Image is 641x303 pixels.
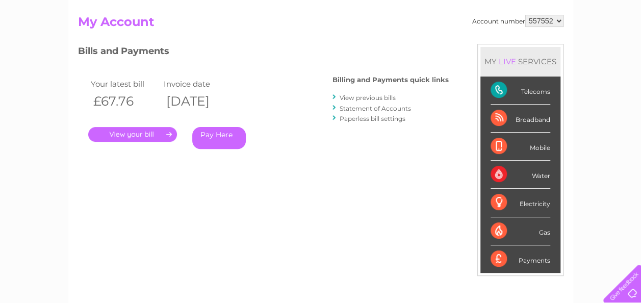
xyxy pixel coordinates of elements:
[332,76,449,84] h4: Billing and Payments quick links
[340,94,396,102] a: View previous bills
[88,127,177,142] a: .
[552,43,567,51] a: Blog
[88,77,162,91] td: Your latest bill
[487,43,509,51] a: Energy
[491,133,550,161] div: Mobile
[22,27,74,58] img: logo.png
[80,6,562,49] div: Clear Business is a trading name of Verastar Limited (registered in [GEOGRAPHIC_DATA] No. 3667643...
[497,57,518,66] div: LIVE
[472,15,563,27] div: Account number
[491,245,550,273] div: Payments
[607,43,631,51] a: Log out
[78,44,449,62] h3: Bills and Payments
[491,105,550,133] div: Broadband
[480,47,560,76] div: MY SERVICES
[88,91,162,112] th: £67.76
[78,15,563,34] h2: My Account
[340,105,411,112] a: Statement of Accounts
[573,43,598,51] a: Contact
[516,43,546,51] a: Telecoms
[449,5,519,18] a: 0333 014 3131
[461,43,481,51] a: Water
[192,127,246,149] a: Pay Here
[161,91,235,112] th: [DATE]
[491,217,550,245] div: Gas
[491,77,550,105] div: Telecoms
[491,161,550,189] div: Water
[161,77,235,91] td: Invoice date
[340,115,405,122] a: Paperless bill settings
[491,189,550,217] div: Electricity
